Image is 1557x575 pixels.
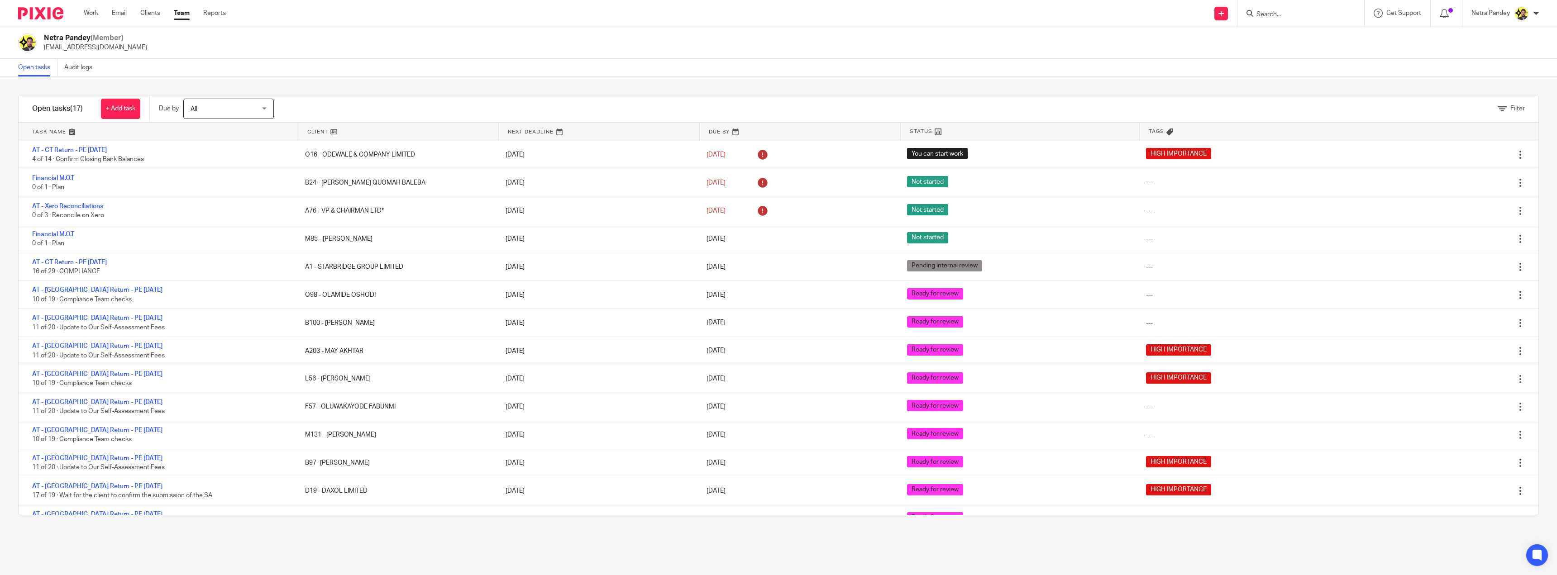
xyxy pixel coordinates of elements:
[907,204,948,215] span: Not started
[70,105,83,112] span: (17)
[32,399,162,405] a: AT - [GEOGRAPHIC_DATA] Return - PE [DATE]
[497,174,697,192] div: [DATE]
[707,208,726,214] span: [DATE]
[296,426,497,444] div: M131 - [PERSON_NAME]
[32,104,83,114] h1: Open tasks
[296,370,497,388] div: L56 - [PERSON_NAME]
[1146,206,1153,215] div: ---
[497,454,697,472] div: [DATE]
[1256,11,1337,19] input: Search
[296,482,497,500] div: D19 - DAXOL LIMITED
[84,9,98,18] a: Work
[18,7,63,19] img: Pixie
[907,400,963,411] span: Ready for review
[907,428,963,439] span: Ready for review
[32,296,132,303] span: 10 of 19 · Compliance Team checks
[112,9,127,18] a: Email
[707,488,726,494] span: [DATE]
[18,59,57,76] a: Open tasks
[18,33,37,52] img: Netra-New-Starbridge-Yellow.jpg
[907,316,963,328] span: Ready for review
[1146,484,1211,495] span: HIGH IMPORTANCE
[32,492,212,499] span: 17 of 19 · Wait for the client to confirm the submission of the SA
[497,314,697,332] div: [DATE]
[1146,262,1153,271] div: ---
[707,236,726,242] span: [DATE]
[1146,372,1211,384] span: HIGH IMPORTANCE
[707,460,726,466] span: [DATE]
[32,287,162,293] a: AT - [GEOGRAPHIC_DATA] Return - PE [DATE]
[497,286,697,304] div: [DATE]
[32,343,162,349] a: AT - [GEOGRAPHIC_DATA] Return - PE [DATE]
[32,380,132,387] span: 10 of 19 · Compliance Team checks
[140,9,160,18] a: Clients
[497,146,697,164] div: [DATE]
[910,128,932,135] span: Status
[907,484,963,495] span: Ready for review
[497,426,697,444] div: [DATE]
[907,512,963,523] span: Ready for review
[1146,290,1153,299] div: ---
[907,288,963,299] span: Ready for review
[707,180,726,186] span: [DATE]
[1146,430,1153,439] div: ---
[32,268,100,275] span: 16 of 29 · COMPLIANCE
[497,230,697,248] div: [DATE]
[707,404,726,410] span: [DATE]
[907,372,963,384] span: Ready for review
[32,147,107,153] a: AT - CT Return - PE [DATE]
[296,286,497,304] div: O98 - OLAMIDE OSHODI
[32,240,64,247] span: 0 of 1 · Plan
[64,59,99,76] a: Audit logs
[32,203,103,209] a: AT - Xero Reconciliations
[296,342,497,360] div: A203 - MAY AKHTAR
[707,348,726,354] span: [DATE]
[907,456,963,467] span: Ready for review
[32,175,74,181] a: Financial M.O.T
[32,371,162,377] a: AT - [GEOGRAPHIC_DATA] Return - PE [DATE]
[1146,178,1153,187] div: ---
[1510,105,1525,112] span: Filter
[296,510,497,528] div: M114 - [PERSON_NAME]
[32,315,162,321] a: AT - [GEOGRAPHIC_DATA] Return - PE [DATE]
[497,258,697,276] div: [DATE]
[32,483,162,489] a: AT - [GEOGRAPHIC_DATA] Return - PE [DATE]
[296,314,497,332] div: B100 - [PERSON_NAME]
[296,146,497,164] div: O16 - ODEWALE & COMPANY LIMITED
[497,370,697,388] div: [DATE]
[1514,6,1529,21] img: Netra-New-Starbridge-Yellow.jpg
[101,99,140,119] a: + Add task
[32,157,144,163] span: 4 of 14 · Confirm Closing Bank Balances
[1146,344,1211,356] span: HIGH IMPORTANCE
[1146,148,1211,159] span: HIGH IMPORTANCE
[296,202,497,220] div: A76 - VP & CHAIRMAN LTD*
[91,34,124,42] span: (Member)
[32,436,132,442] span: 10 of 19 · Compliance Team checks
[1146,234,1153,243] div: ---
[44,33,147,43] h2: Netra Pandey
[707,264,726,270] span: [DATE]
[32,259,107,266] a: AT - CT Return - PE [DATE]
[296,454,497,472] div: B97 -[PERSON_NAME]
[296,230,497,248] div: M85 - [PERSON_NAME]
[707,152,726,158] span: [DATE]
[32,212,104,219] span: 0 of 3 · Reconcile on Xero
[707,320,726,326] span: [DATE]
[707,376,726,382] span: [DATE]
[497,482,697,500] div: [DATE]
[907,344,963,356] span: Ready for review
[907,232,948,243] span: Not started
[191,106,197,112] span: All
[497,342,697,360] div: [DATE]
[32,427,162,433] a: AT - [GEOGRAPHIC_DATA] Return - PE [DATE]
[32,184,64,190] span: 0 of 1 · Plan
[707,432,726,438] span: [DATE]
[32,455,162,461] a: AT - [GEOGRAPHIC_DATA] Return - PE [DATE]
[296,398,497,416] div: F57 - OLUWAKAYODE FABUNMI
[203,9,226,18] a: Reports
[32,324,165,331] span: 11 of 20 · Update to Our Self-Assessment Fees
[1471,9,1510,18] p: Netra Pandey
[32,511,162,518] a: AT - [GEOGRAPHIC_DATA] Return - PE [DATE]
[296,174,497,192] div: B24 - [PERSON_NAME] QUOMAH BALEBA
[707,292,726,298] span: [DATE]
